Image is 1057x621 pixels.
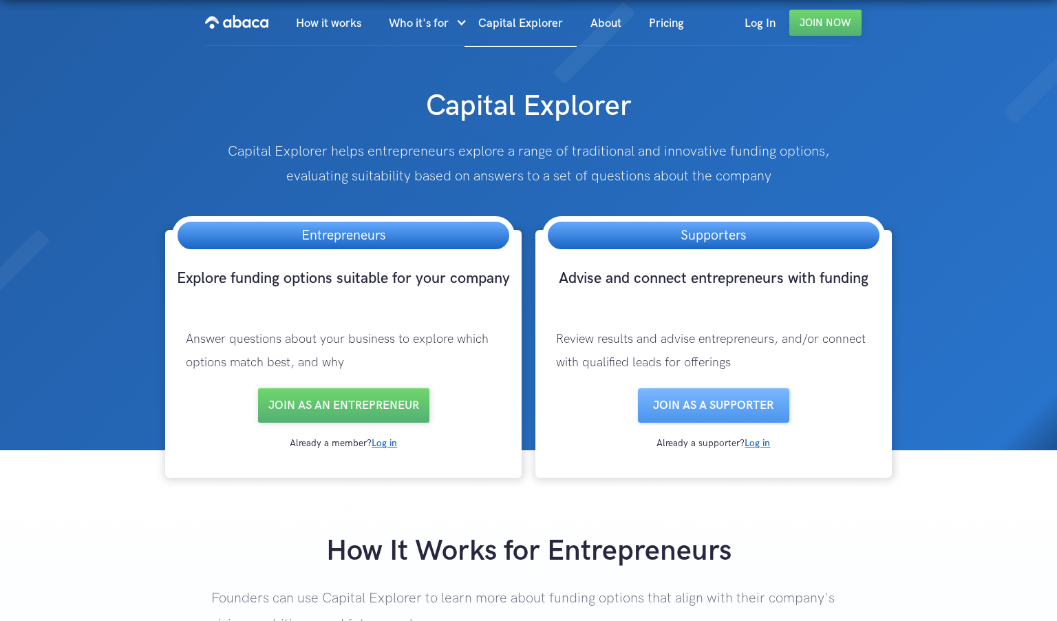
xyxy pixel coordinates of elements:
[638,388,789,423] a: Join as a SUPPORTER
[258,388,429,423] a: Join as an entrepreneur
[372,437,397,449] a: Log in
[172,436,515,450] div: Already a member?
[211,139,846,189] p: Capital Explorer helps entrepreneurs explore a range of traditional and innovative funding option...
[326,534,732,569] strong: How It Works for Entrepreneurs
[789,10,862,36] a: Join Now
[264,74,793,125] h1: Capital Explorer
[172,269,515,314] h3: Explore funding options suitable for your company
[542,436,885,450] div: Already a supporter?
[172,314,515,388] p: Answer questions about your business to explore which options match best, and why
[667,222,760,249] h3: Supporters
[542,269,885,314] h3: Advise and connect entrepreneurs with funding
[288,222,399,249] h3: Entrepreneurs
[542,314,885,388] p: Review results and advise entrepreneurs, and/or connect with qualified leads for offerings
[745,437,770,449] a: Log in
[205,11,268,33] img: Abaca logo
